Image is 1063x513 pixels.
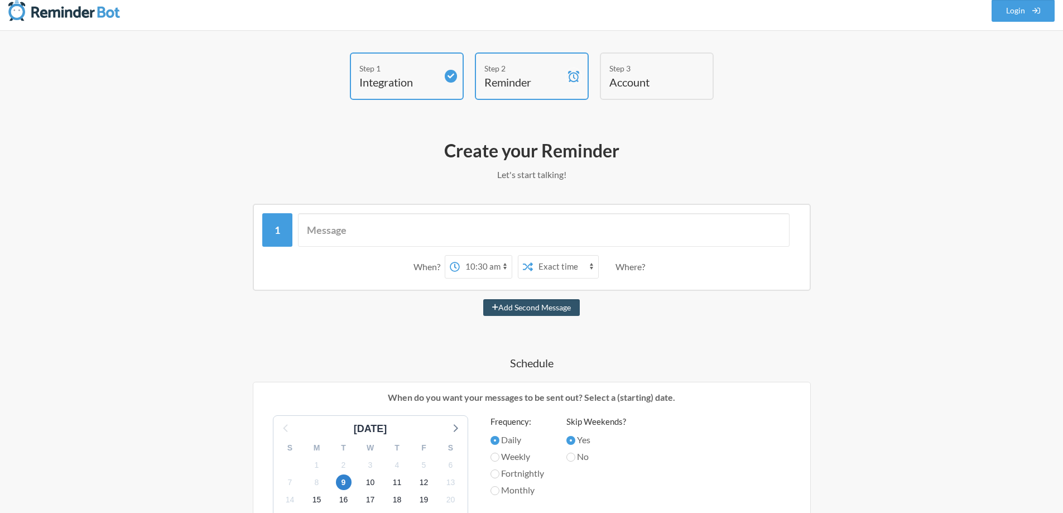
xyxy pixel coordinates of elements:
input: No [566,453,575,462]
input: Weekly [490,453,499,462]
span: Saturday, October 4, 2025 [389,457,405,473]
label: Fortnightly [490,467,544,480]
div: T [330,439,357,457]
h2: Create your Reminder [208,139,855,162]
input: Yes [566,436,575,445]
span: Tuesday, October 7, 2025 [282,474,298,490]
span: Wednesday, October 15, 2025 [309,492,325,508]
span: Sunday, October 19, 2025 [416,492,432,508]
label: Yes [566,433,626,447]
p: When do you want your messages to be sent out? Select a (starting) date. [262,391,802,404]
div: Step 3 [609,63,687,74]
div: M [304,439,330,457]
span: Wednesday, October 8, 2025 [309,474,325,490]
div: S [437,439,464,457]
span: Saturday, October 11, 2025 [389,474,405,490]
label: Weekly [490,450,544,463]
span: Friday, October 10, 2025 [363,474,378,490]
span: Thursday, October 9, 2025 [336,474,352,490]
span: Friday, October 17, 2025 [363,492,378,508]
div: When? [413,255,445,279]
span: Tuesday, October 14, 2025 [282,492,298,508]
span: Sunday, October 12, 2025 [416,474,432,490]
div: S [277,439,304,457]
p: Let's start talking! [208,168,855,181]
span: Monday, October 20, 2025 [443,492,459,508]
label: No [566,450,626,463]
input: Daily [490,436,499,445]
span: Monday, October 13, 2025 [443,474,459,490]
div: F [411,439,437,457]
h4: Account [609,74,687,90]
label: Daily [490,433,544,447]
span: Thursday, October 2, 2025 [336,457,352,473]
button: Add Second Message [483,299,580,316]
div: W [357,439,384,457]
span: Sunday, October 5, 2025 [416,457,432,473]
input: Fortnightly [490,469,499,478]
span: Thursday, October 16, 2025 [336,492,352,508]
h4: Schedule [208,355,855,371]
div: [DATE] [349,421,392,437]
input: Message [298,213,790,247]
span: Saturday, October 18, 2025 [389,492,405,508]
label: Frequency: [490,415,544,428]
h4: Reminder [484,74,562,90]
label: Skip Weekends? [566,415,626,428]
span: Monday, October 6, 2025 [443,457,459,473]
div: Where? [615,255,650,279]
div: Step 1 [359,63,437,74]
span: Wednesday, October 1, 2025 [309,457,325,473]
label: Monthly [490,483,544,497]
input: Monthly [490,486,499,495]
div: T [384,439,411,457]
span: Friday, October 3, 2025 [363,457,378,473]
h4: Integration [359,74,437,90]
div: Step 2 [484,63,562,74]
